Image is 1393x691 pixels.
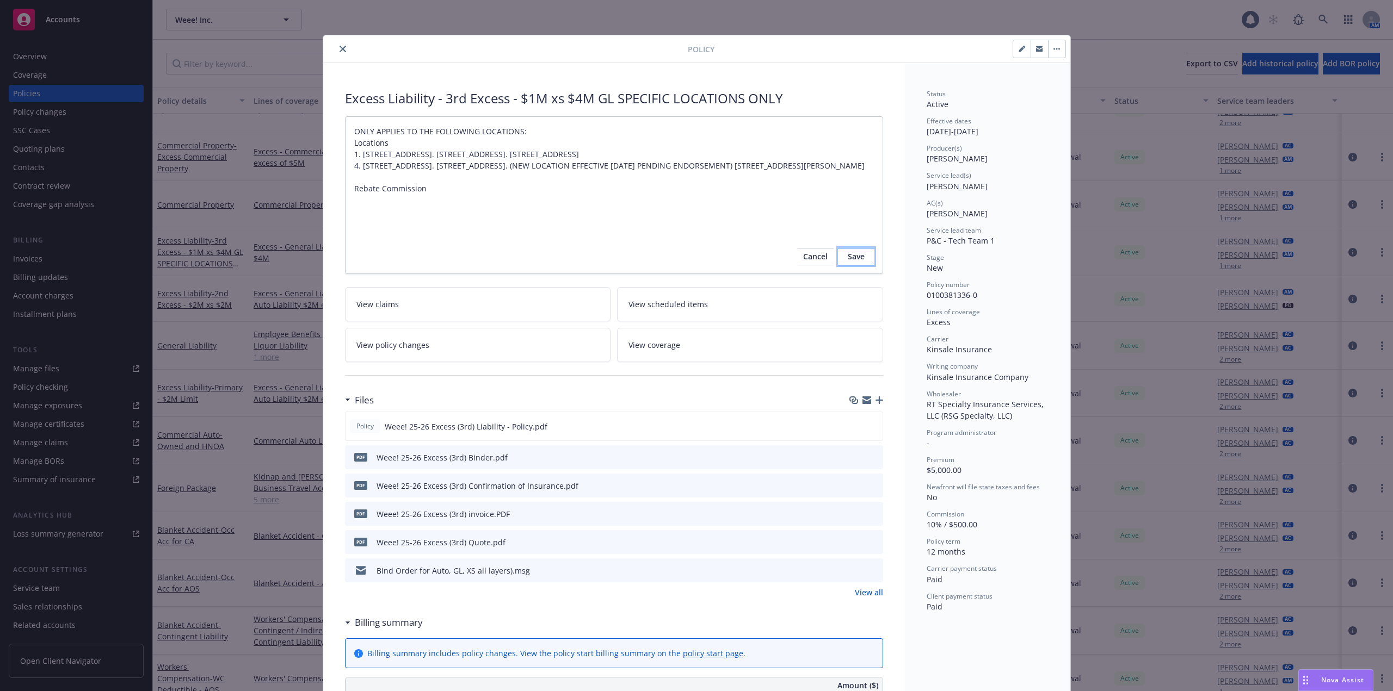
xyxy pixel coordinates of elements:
[1298,669,1373,691] button: Nova Assist
[852,508,860,520] button: download file
[354,481,367,489] span: pdf
[927,362,978,371] span: Writing company
[927,307,980,316] span: Lines of coverage
[803,248,828,265] span: Cancel
[377,537,506,548] div: Weee! 25-26 Excess (3rd) Quote.pdf
[1321,675,1364,684] span: Nova Assist
[354,453,367,461] span: pdf
[927,235,995,246] span: P&C - Tech Team 1
[354,509,367,518] span: PDF
[345,89,883,108] div: Excess Liability - 3rd Excess - $1M xs $4M GL SPECIFIC LOCATIONS ONLY
[927,564,997,573] span: Carrier payment status
[927,334,948,344] span: Carrier
[354,421,376,431] span: Policy
[927,509,964,519] span: Commission
[852,537,860,548] button: download file
[869,508,879,520] button: preview file
[688,43,714,55] span: Policy
[868,421,878,432] button: preview file
[355,615,423,630] h3: Billing summary
[355,393,374,407] h3: Files
[852,452,860,463] button: download file
[377,452,508,463] div: Weee! 25-26 Excess (3rd) Binder.pdf
[683,648,743,658] a: policy start page
[869,565,879,576] button: preview file
[927,372,1028,382] span: Kinsale Insurance Company
[838,248,874,265] button: Save
[356,298,399,310] span: View claims
[852,565,860,576] button: download file
[927,465,961,475] span: $5,000.00
[927,171,971,180] span: Service lead(s)
[927,290,977,300] span: 0100381336-0
[927,399,1046,421] span: RT Specialty Insurance Services, LLC (RSG Specialty, LLC)
[345,328,611,362] a: View policy changes
[837,680,878,691] span: Amount ($)
[927,537,960,546] span: Policy term
[628,339,680,351] span: View coverage
[927,226,981,235] span: Service lead team
[927,546,965,557] span: 12 months
[1299,670,1312,690] div: Drag to move
[927,592,993,601] span: Client payment status
[628,298,708,310] span: View scheduled items
[617,328,883,362] a: View coverage
[869,537,879,548] button: preview file
[617,287,883,321] a: View scheduled items
[377,508,510,520] div: Weee! 25-26 Excess (3rd) invoice.PDF
[927,574,942,584] span: Paid
[927,89,946,98] span: Status
[855,587,883,598] a: View all
[336,42,349,55] button: close
[377,565,530,576] div: Bind Order for Auto, GL, XS all layers).msg
[927,208,988,219] span: [PERSON_NAME]
[345,116,883,274] textarea: ONLY APPLIES TO THE FOLLOWING LOCATIONS: Locations 1. [STREET_ADDRESS]. [STREET_ADDRESS]. [STREET...
[354,538,367,546] span: pdf
[852,480,860,491] button: download file
[927,181,988,191] span: [PERSON_NAME]
[848,248,865,265] span: Save
[385,421,547,432] span: Weee! 25-26 Excess (3rd) Liability - Policy.pdf
[927,253,944,262] span: Stage
[927,263,943,273] span: New
[927,482,1040,491] span: Newfront will file state taxes and fees
[377,480,578,491] div: Weee! 25-26 Excess (3rd) Confirmation of Insurance.pdf
[345,393,374,407] div: Files
[356,339,429,351] span: View policy changes
[927,344,992,354] span: Kinsale Insurance
[927,492,937,502] span: No
[367,648,745,659] div: Billing summary includes policy changes. View the policy start billing summary on the .
[927,99,948,109] span: Active
[927,389,961,399] span: Wholesaler
[869,452,879,463] button: preview file
[797,248,834,265] button: Cancel
[869,480,879,491] button: preview file
[927,519,977,530] span: 10% / $500.00
[345,615,423,630] div: Billing summary
[927,601,942,612] span: Paid
[851,421,860,432] button: download file
[927,428,996,437] span: Program administrator
[927,316,1049,328] div: Excess
[927,455,954,464] span: Premium
[927,144,962,153] span: Producer(s)
[927,116,971,126] span: Effective dates
[345,287,611,321] a: View claims
[927,280,970,289] span: Policy number
[927,438,929,448] span: -
[927,198,943,208] span: AC(s)
[927,116,1049,137] div: [DATE] - [DATE]
[927,153,988,164] span: [PERSON_NAME]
